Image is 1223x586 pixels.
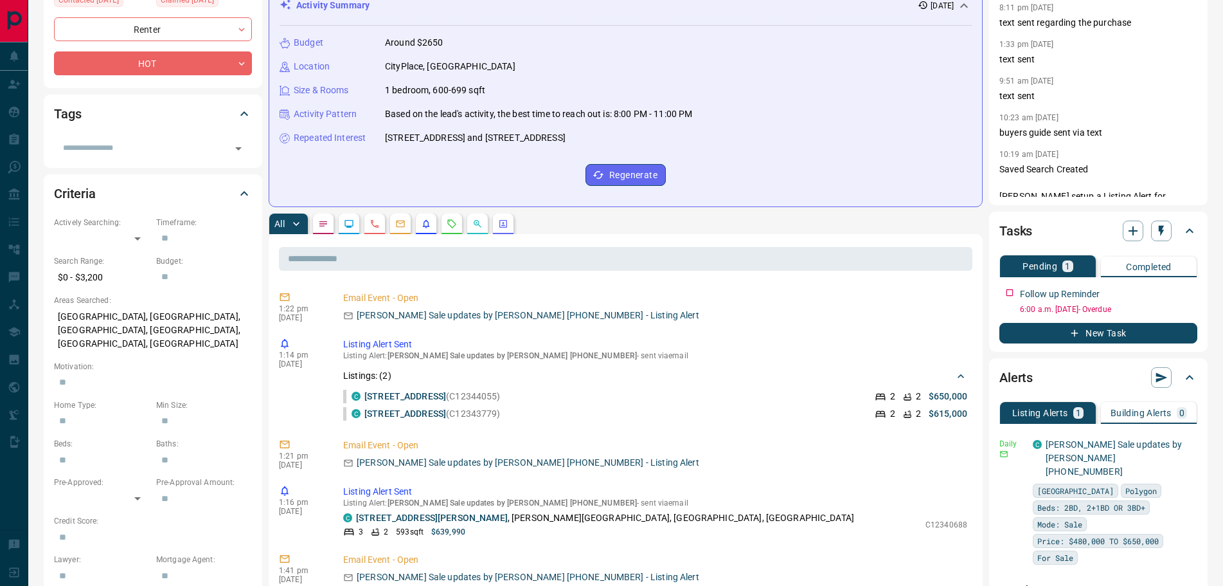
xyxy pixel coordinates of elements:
[294,131,366,145] p: Repeated Interest
[279,566,324,575] p: 1:41 pm
[343,338,967,351] p: Listing Alert Sent
[279,498,324,507] p: 1:16 pm
[343,351,967,360] p: Listing Alert : - sent via email
[344,219,354,229] svg: Lead Browsing Activity
[54,255,150,267] p: Search Range:
[54,17,252,41] div: Renter
[54,217,150,228] p: Actively Searching:
[925,519,967,531] p: C12340688
[54,104,81,124] h2: Tags
[364,407,501,421] p: (C12343779)
[1037,551,1073,564] span: For Sale
[999,221,1032,241] h2: Tasks
[54,306,252,354] p: [GEOGRAPHIC_DATA], [GEOGRAPHIC_DATA], [GEOGRAPHIC_DATA], [GEOGRAPHIC_DATA], [GEOGRAPHIC_DATA], [G...
[1022,262,1057,271] p: Pending
[357,571,699,584] p: [PERSON_NAME] Sale updates by [PERSON_NAME] [PHONE_NUMBER] - Listing Alert
[364,391,446,401] a: [STREET_ADDRESS]
[343,499,967,508] p: Listing Alert : - sent via email
[1037,484,1114,497] span: [GEOGRAPHIC_DATA]
[1046,439,1182,477] a: [PERSON_NAME] Sale updates by [PERSON_NAME] [PHONE_NUMBER]
[388,499,638,508] span: [PERSON_NAME] Sale updates by [PERSON_NAME] [PHONE_NUMBER]
[343,364,967,388] div: Listings: (2)
[357,456,699,470] p: [PERSON_NAME] Sale updates by [PERSON_NAME] [PHONE_NUMBER] - Listing Alert
[54,438,150,450] p: Beds:
[447,219,457,229] svg: Requests
[279,304,324,313] p: 1:22 pm
[294,107,357,121] p: Activity Pattern
[279,461,324,470] p: [DATE]
[999,323,1197,343] button: New Task
[343,439,967,452] p: Email Event - Open
[395,219,406,229] svg: Emails
[388,351,638,360] span: [PERSON_NAME] Sale updates by [PERSON_NAME] [PHONE_NUMBER]
[54,515,252,527] p: Credit Score:
[999,40,1054,49] p: 1:33 pm [DATE]
[352,392,361,401] div: condos.ca
[274,219,285,228] p: All
[279,507,324,516] p: [DATE]
[999,53,1197,66] p: text sent
[54,295,252,306] p: Areas Searched:
[1033,440,1042,449] div: condos.ca
[156,554,252,565] p: Mortgage Agent:
[1020,304,1197,315] p: 6:00 a.m. [DATE] - Overdue
[156,399,252,411] p: Min Size:
[1037,501,1145,514] span: Beds: 2BD, 2+1BD OR 3BD+
[999,16,1197,30] p: text sent regarding the purchase
[1012,408,1068,417] p: Listing Alerts
[1037,535,1159,547] span: Price: $480,000 TO $650,000
[364,390,501,403] p: (C12344055)
[498,219,508,229] svg: Agent Actions
[356,513,508,523] a: [STREET_ADDRESS][PERSON_NAME]
[54,361,252,372] p: Motivation:
[1037,518,1082,531] span: Mode: Sale
[359,526,363,538] p: 3
[156,217,252,228] p: Timeframe:
[472,219,483,229] svg: Opportunities
[1065,262,1070,271] p: 1
[999,77,1054,86] p: 9:51 am [DATE]
[357,309,699,322] p: [PERSON_NAME] Sale updates by [PERSON_NAME] [PHONE_NUMBER] - Listing Alert
[999,362,1197,393] div: Alerts
[156,438,252,450] p: Baths:
[421,219,431,229] svg: Listing Alerts
[54,477,150,488] p: Pre-Approved:
[385,131,566,145] p: [STREET_ADDRESS] and [STREET_ADDRESS]
[929,390,967,403] p: $650,000
[54,183,96,204] h2: Criteria
[385,36,443,50] p: Around $2650
[294,36,323,50] p: Budget
[396,526,424,538] p: 593 sqft
[999,126,1197,140] p: buyers guide sent via text
[294,84,349,97] p: Size & Rooms
[916,390,921,403] p: 2
[999,450,1008,459] svg: Email
[999,367,1033,388] h2: Alerts
[385,84,485,97] p: 1 bedroom, 600-699 sqft
[999,113,1058,122] p: 10:23 am [DATE]
[890,390,895,403] p: 2
[279,351,324,360] p: 1:14 pm
[1179,408,1184,417] p: 0
[279,360,324,369] p: [DATE]
[999,150,1058,159] p: 10:19 am [DATE]
[999,163,1197,257] p: Saved Search Created [PERSON_NAME] setup a Listing Alert for [PERSON_NAME] [PERSON_NAME] Sale upd...
[343,485,967,499] p: Listing Alert Sent
[370,219,380,229] svg: Calls
[279,452,324,461] p: 1:21 pm
[999,215,1197,246] div: Tasks
[54,554,150,565] p: Lawyer:
[54,267,150,288] p: $0 - $3,200
[356,511,854,525] p: , [PERSON_NAME][GEOGRAPHIC_DATA], [GEOGRAPHIC_DATA], [GEOGRAPHIC_DATA]
[352,409,361,418] div: condos.ca
[343,369,391,383] p: Listings: ( 2 )
[54,399,150,411] p: Home Type:
[929,407,967,421] p: $615,000
[343,291,967,305] p: Email Event - Open
[1111,408,1172,417] p: Building Alerts
[156,477,252,488] p: Pre-Approval Amount:
[229,140,247,158] button: Open
[431,526,465,538] p: $639,990
[343,553,967,567] p: Email Event - Open
[999,89,1197,103] p: text sent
